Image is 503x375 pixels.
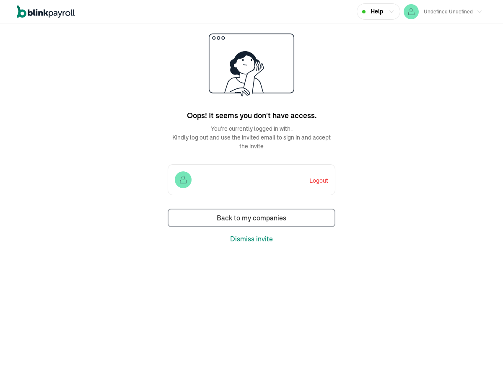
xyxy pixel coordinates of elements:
button: undefined undefined [400,3,486,21]
h1: Oops! It seems you don't have access. [168,110,335,121]
button: Back to my companies [168,209,335,227]
button: Help [357,3,400,20]
div: undefined undefined [424,8,473,16]
p: You're currently logged in with . Kindly log out and use the invited email to sign in and accept ... [168,124,335,151]
div: Back to my companies [217,213,286,223]
span: Help [371,7,383,16]
button: Logout [309,176,328,185]
button: Dismiss invite [230,234,273,244]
